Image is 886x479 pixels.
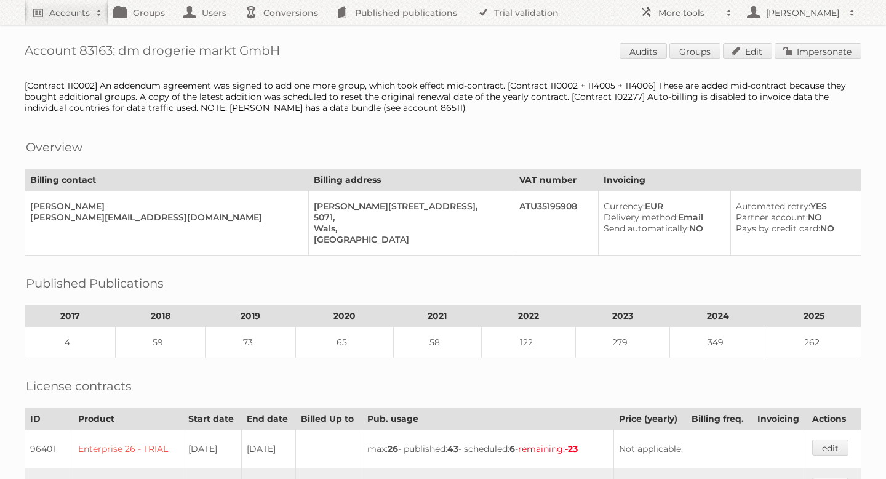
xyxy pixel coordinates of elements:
[614,430,807,469] td: Not applicable.
[604,223,720,234] div: NO
[736,223,820,234] span: Pays by credit card:
[575,327,669,358] td: 279
[482,327,576,358] td: 122
[25,327,116,358] td: 4
[669,305,767,327] th: 2024
[620,43,667,59] a: Audits
[514,191,599,256] td: ATU35195908
[736,212,808,223] span: Partner account:
[767,305,861,327] th: 2025
[393,327,482,358] td: 58
[25,305,116,327] th: 2017
[26,377,132,395] h2: License contracts
[115,305,206,327] th: 2018
[206,305,296,327] th: 2019
[362,430,614,469] td: max: - published: - scheduled: -
[807,408,861,430] th: Actions
[25,80,861,113] div: [Contract 110002] An addendum agreement was signed to add one more group, which took effect mid-c...
[115,327,206,358] td: 59
[30,212,298,223] div: [PERSON_NAME][EMAIL_ADDRESS][DOMAIN_NAME]
[604,223,689,234] span: Send automatically:
[509,443,515,454] strong: 6
[314,223,504,234] div: Wals,
[25,43,861,62] h1: Account 83163: dm drogerie markt GmbH
[296,327,394,358] td: 65
[736,201,851,212] div: YES
[482,305,576,327] th: 2022
[25,430,73,469] td: 96401
[767,327,861,358] td: 262
[314,234,504,245] div: [GEOGRAPHIC_DATA]
[565,443,578,454] strong: -23
[614,408,686,430] th: Price (yearly)
[514,169,599,191] th: VAT number
[242,408,296,430] th: End date
[736,223,851,234] div: NO
[598,169,861,191] th: Invoicing
[314,212,504,223] div: 5071,
[183,408,241,430] th: Start date
[25,408,73,430] th: ID
[25,169,309,191] th: Billing contact
[669,43,720,59] a: Groups
[309,169,514,191] th: Billing address
[604,201,720,212] div: EUR
[723,43,772,59] a: Edit
[736,212,851,223] div: NO
[296,305,394,327] th: 2020
[775,43,861,59] a: Impersonate
[669,327,767,358] td: 349
[658,7,720,19] h2: More tools
[388,443,398,454] strong: 26
[30,201,298,212] div: [PERSON_NAME]
[314,201,504,212] div: [PERSON_NAME][STREET_ADDRESS],
[73,408,183,430] th: Product
[242,430,296,469] td: [DATE]
[604,201,645,212] span: Currency:
[604,212,678,223] span: Delivery method:
[736,201,810,212] span: Automated retry:
[296,408,362,430] th: Billed Up to
[763,7,843,19] h2: [PERSON_NAME]
[447,443,458,454] strong: 43
[26,138,82,156] h2: Overview
[575,305,669,327] th: 2023
[206,327,296,358] td: 73
[73,430,183,469] td: Enterprise 26 - TRIAL
[362,408,614,430] th: Pub. usage
[49,7,90,19] h2: Accounts
[604,212,720,223] div: Email
[752,408,807,430] th: Invoicing
[812,440,848,456] a: edit
[686,408,752,430] th: Billing freq.
[393,305,482,327] th: 2021
[183,430,241,469] td: [DATE]
[26,274,164,292] h2: Published Publications
[518,443,578,454] span: remaining:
